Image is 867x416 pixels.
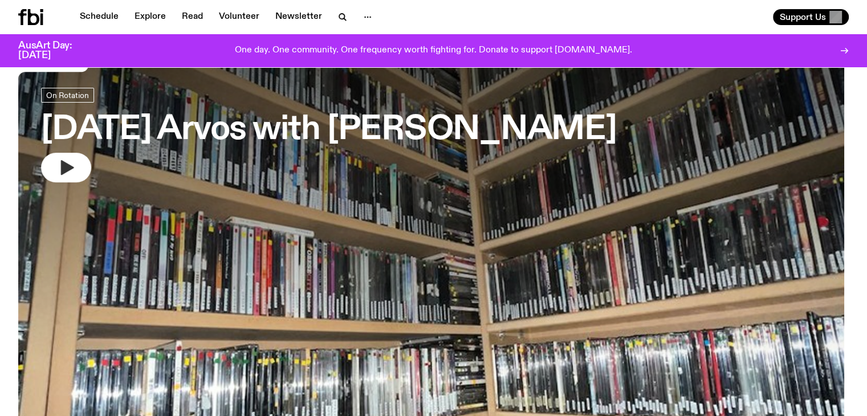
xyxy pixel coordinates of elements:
[268,9,329,25] a: Newsletter
[212,9,266,25] a: Volunteer
[41,88,617,182] a: [DATE] Arvos with [PERSON_NAME]
[73,9,125,25] a: Schedule
[780,12,826,22] span: Support Us
[18,41,91,60] h3: AusArt Day: [DATE]
[41,114,617,146] h3: [DATE] Arvos with [PERSON_NAME]
[128,9,173,25] a: Explore
[773,9,849,25] button: Support Us
[235,46,632,56] p: One day. One community. One frequency worth fighting for. Donate to support [DOMAIN_NAME].
[175,9,210,25] a: Read
[41,88,94,103] a: On Rotation
[46,91,89,99] span: On Rotation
